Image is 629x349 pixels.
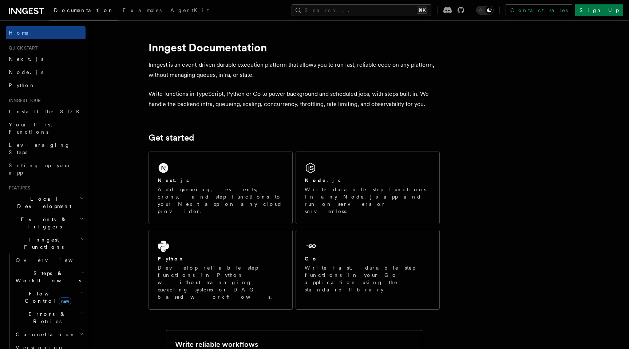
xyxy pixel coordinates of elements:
[6,213,86,233] button: Events & Triggers
[59,297,71,305] span: new
[305,264,431,293] p: Write fast, durable step functions in your Go application using the standard library.
[6,138,86,159] a: Leveraging Steps
[149,230,293,310] a: PythonDevelop reliable step functions in Python without managing queueing systems or DAG based wo...
[296,152,440,224] a: Node.jsWrite durable step functions in any Node.js app and run on servers or serverless.
[118,2,166,20] a: Examples
[9,29,29,36] span: Home
[149,133,194,143] a: Get started
[9,56,43,62] span: Next.js
[6,236,79,251] span: Inngest Functions
[13,328,86,341] button: Cancellation
[305,255,318,262] h2: Go
[6,26,86,39] a: Home
[13,254,86,267] a: Overview
[6,233,86,254] button: Inngest Functions
[305,186,431,215] p: Write durable step functions in any Node.js app and run on servers or serverless.
[158,186,284,215] p: Add queueing, events, crons, and step functions to your Next app on any cloud provider.
[158,255,185,262] h2: Python
[296,230,440,310] a: GoWrite fast, durable step functions in your Go application using the standard library.
[16,257,91,263] span: Overview
[9,142,70,155] span: Leveraging Steps
[6,195,79,210] span: Local Development
[6,98,41,103] span: Inngest tour
[123,7,162,13] span: Examples
[292,4,431,16] button: Search...⌘K
[6,118,86,138] a: Your first Functions
[50,2,118,20] a: Documentation
[9,122,52,135] span: Your first Functions
[6,159,86,179] a: Setting up your app
[9,82,35,88] span: Python
[13,270,81,284] span: Steps & Workflows
[13,310,79,325] span: Errors & Retries
[149,41,440,54] h1: Inngest Documentation
[506,4,572,16] a: Contact sales
[13,287,86,307] button: Flow Controlnew
[6,185,30,191] span: Features
[6,45,37,51] span: Quick start
[575,4,623,16] a: Sign Up
[170,7,209,13] span: AgentKit
[13,267,86,287] button: Steps & Workflows
[158,177,189,184] h2: Next.js
[149,60,440,80] p: Inngest is an event-driven durable execution platform that allows you to run fast, reliable code ...
[6,52,86,66] a: Next.js
[6,105,86,118] a: Install the SDK
[13,290,80,305] span: Flow Control
[54,7,114,13] span: Documentation
[6,216,79,230] span: Events & Triggers
[13,331,76,338] span: Cancellation
[476,6,494,15] button: Toggle dark mode
[305,177,341,184] h2: Node.js
[6,79,86,92] a: Python
[149,89,440,109] p: Write functions in TypeScript, Python or Go to power background and scheduled jobs, with steps bu...
[9,69,43,75] span: Node.js
[166,2,213,20] a: AgentKit
[13,307,86,328] button: Errors & Retries
[149,152,293,224] a: Next.jsAdd queueing, events, crons, and step functions to your Next app on any cloud provider.
[417,7,427,14] kbd: ⌘K
[9,162,71,176] span: Setting up your app
[9,109,84,114] span: Install the SDK
[158,264,284,301] p: Develop reliable step functions in Python without managing queueing systems or DAG based workflows.
[6,66,86,79] a: Node.js
[6,192,86,213] button: Local Development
